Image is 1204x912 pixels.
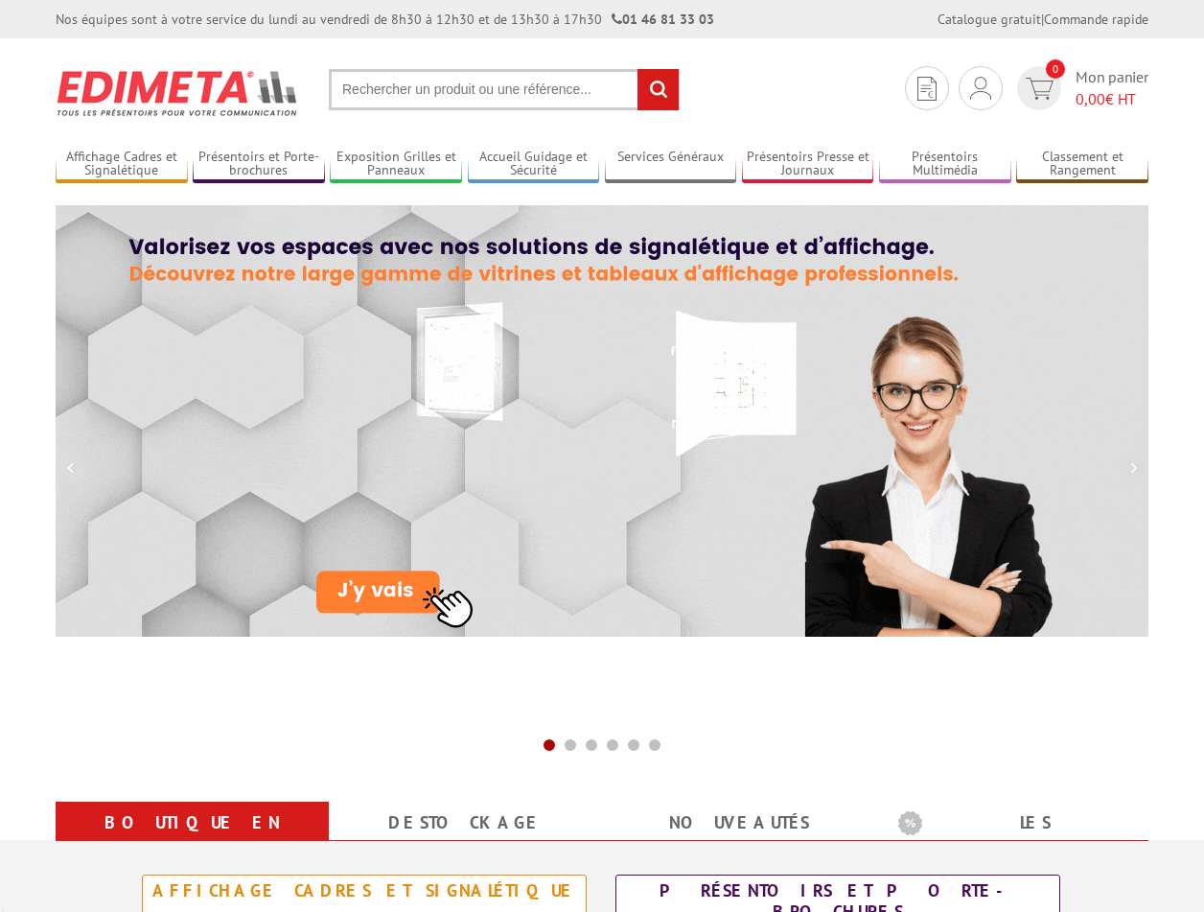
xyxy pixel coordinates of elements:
div: Nos équipes sont à votre service du lundi au vendredi de 8h30 à 12h30 et de 13h30 à 17h30 [56,10,714,29]
a: Présentoirs et Porte-brochures [193,149,325,180]
a: nouveautés [625,806,852,840]
div: | [938,10,1148,29]
a: Classement et Rangement [1016,149,1148,180]
a: Destockage [352,806,579,840]
span: 0,00 [1076,89,1105,108]
img: devis rapide [917,77,937,101]
img: devis rapide [1026,78,1053,100]
a: Boutique en ligne [79,806,306,875]
a: Accueil Guidage et Sécurité [468,149,600,180]
span: € HT [1076,88,1148,110]
input: Rechercher un produit ou une référence... [329,69,680,110]
a: Les promotions [898,806,1125,875]
a: Affichage Cadres et Signalétique [56,149,188,180]
a: devis rapide 0 Mon panier 0,00€ HT [1012,66,1148,110]
a: Catalogue gratuit [938,11,1041,28]
a: Présentoirs Presse et Journaux [742,149,874,180]
span: 0 [1046,59,1065,79]
span: Mon panier [1076,66,1148,110]
div: Affichage Cadres et Signalétique [148,880,581,901]
b: Les promotions [898,806,1138,844]
strong: 01 46 81 33 03 [612,11,714,28]
a: Présentoirs Multimédia [879,149,1011,180]
img: devis rapide [970,77,991,100]
input: rechercher [637,69,679,110]
a: Exposition Grilles et Panneaux [330,149,462,180]
a: Services Généraux [605,149,737,180]
img: Présentoir, panneau, stand - Edimeta - PLV, affichage, mobilier bureau, entreprise [56,58,300,129]
a: Commande rapide [1044,11,1148,28]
